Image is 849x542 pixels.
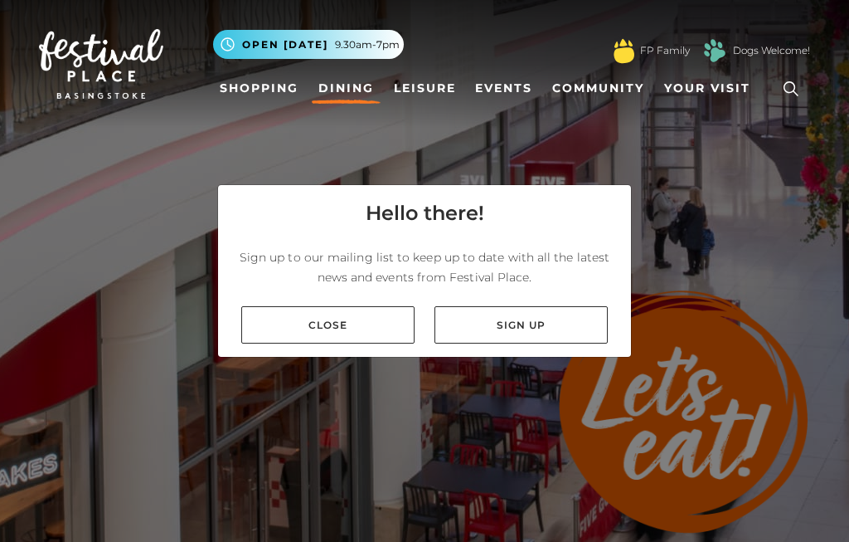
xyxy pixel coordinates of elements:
h4: Hello there! [366,198,484,228]
p: Sign up to our mailing list to keep up to date with all the latest news and events from Festival ... [231,247,618,287]
a: Events [468,73,539,104]
a: Leisure [387,73,463,104]
a: FP Family [640,43,690,58]
a: Shopping [213,73,305,104]
a: Dogs Welcome! [733,43,810,58]
button: Open [DATE] 9.30am-7pm [213,30,404,59]
a: Sign up [434,306,608,344]
span: Your Visit [664,80,750,97]
a: Dining [312,73,381,104]
a: Close [241,306,415,344]
span: Open [DATE] [242,37,328,52]
a: Your Visit [657,73,765,104]
img: Festival Place Logo [39,29,163,99]
span: 9.30am-7pm [335,37,400,52]
a: Community [546,73,651,104]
